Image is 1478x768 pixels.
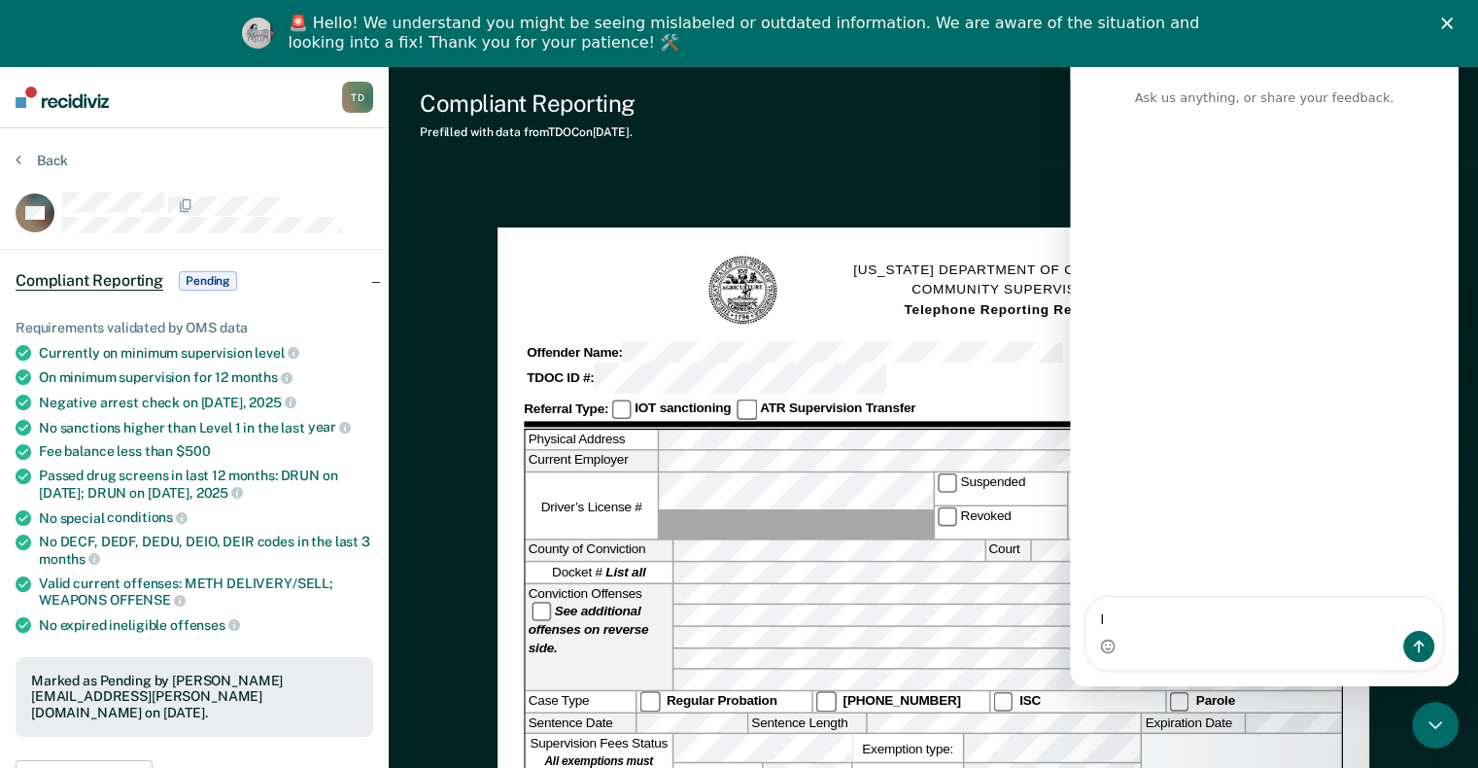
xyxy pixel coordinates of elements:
[529,603,649,654] strong: See additional offenses on reverse side.
[853,262,1160,321] h1: [US_STATE] DEPARTMENT OF CORRECTION COMMUNITY SUPERVISION
[853,735,963,763] label: Exemption type:
[527,371,594,386] strong: TDOC ID #:
[31,673,358,721] div: Marked as Pending by [PERSON_NAME][EMAIL_ADDRESS][PERSON_NAME][DOMAIN_NAME] on [DATE].
[611,400,632,420] input: IOT sanctioning
[39,509,373,527] div: No special
[16,152,68,169] button: Back
[242,17,273,49] img: Profile image for Kim
[16,87,109,108] img: Recidiviz
[635,401,731,416] strong: IOT sanctioning
[935,473,1067,506] label: Suspended
[1169,691,1189,712] input: Parole
[342,82,373,113] button: TD
[39,419,373,436] div: No sanctions higher than Level 1 in the last
[526,713,636,733] label: Sentence Date
[179,271,237,291] span: Pending
[16,320,373,336] div: Requirements validated by OMS data
[938,506,958,527] input: Revoked
[39,443,373,460] div: Fee balance less than
[526,541,672,561] label: County of Conviction
[526,430,658,450] label: Physical Address
[255,345,298,361] span: level
[605,565,645,579] strong: List all
[308,419,351,435] span: year
[1441,17,1461,29] div: Close
[526,584,672,690] div: Conviction Offenses
[39,551,100,567] span: months
[1143,713,1246,733] label: Expiration Date
[935,506,1067,539] label: Revoked
[904,302,1109,317] strong: Telephone Reporting Referral
[1412,702,1459,749] iframe: Intercom live chat
[1019,693,1041,708] strong: ISC
[342,82,373,113] div: T D
[526,691,636,712] div: Case Type
[526,451,658,471] label: Current Employer
[640,691,661,712] input: Regular Probation
[552,564,645,581] span: Docket #
[985,541,1029,561] label: Court
[843,693,961,708] strong: [PHONE_NUMBER]
[170,617,240,633] span: offenses
[107,509,187,525] span: conditions
[39,468,373,501] div: Passed drug screens in last 12 months: DRUN on [DATE]; DRUN on [DATE],
[760,401,915,416] strong: ATR Supervision Transfer
[993,691,1014,712] input: ISC
[39,576,373,609] div: Valid current offenses: METH DELIVERY/SELL; WEAPONS
[816,691,837,712] input: [PHONE_NUMBER]
[39,534,373,567] div: No DECF, DEDF, DEDU, DEIO, DEIR codes in the last 3
[16,271,163,291] span: Compliant Reporting
[289,14,1206,52] div: 🚨 Hello! We understand you might be seeing mislabeled or outdated information. We are aware of th...
[420,125,636,139] div: Prefilled with data from TDOC on [DATE] .
[39,394,373,411] div: Negative arrest check on [DATE],
[39,616,373,634] div: No expired ineligible
[420,89,636,118] div: Compliant Reporting
[748,713,866,733] label: Sentence Length
[39,368,373,386] div: On minimum supervision for 12
[110,592,186,608] span: OFFENSE
[532,602,552,622] input: See additional offenses on reverse side.
[527,345,623,360] strong: Offender Name:
[706,254,780,328] img: TN Seal
[39,344,373,362] div: Currently on minimum supervision
[667,693,777,708] strong: Regular Probation
[524,401,608,416] strong: Referral Type:
[526,473,658,540] label: Driver’s License #
[737,400,757,420] input: ATR Supervision Transfer
[176,443,210,459] span: $500
[249,395,295,410] span: 2025
[1070,19,1459,686] iframe: Intercom live chat
[938,473,958,494] input: Suspended
[1196,693,1235,708] strong: Parole
[231,369,292,385] span: months
[196,485,243,501] span: 2025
